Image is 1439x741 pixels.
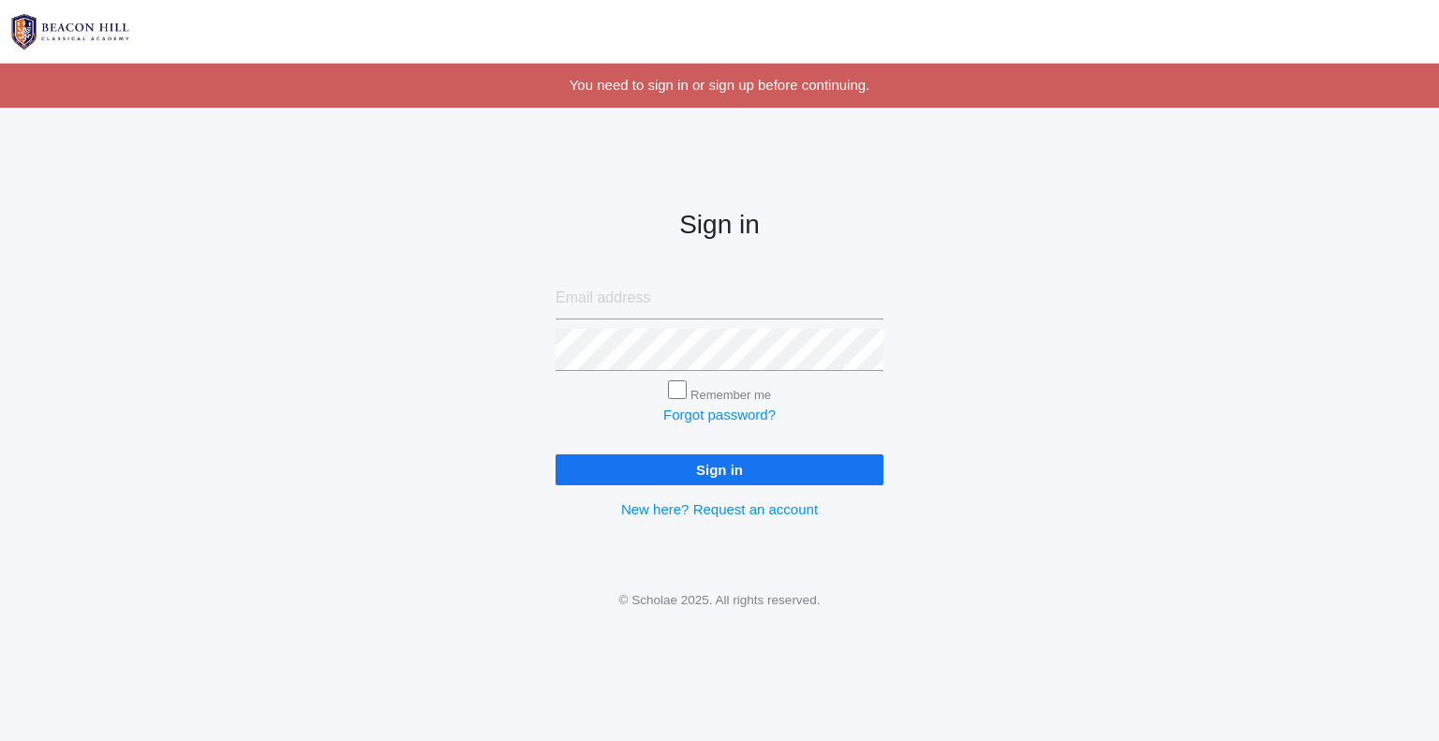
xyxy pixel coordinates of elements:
[663,407,776,422] a: Forgot password?
[556,211,883,240] h2: Sign in
[556,277,883,319] input: Email address
[556,454,883,485] input: Sign in
[690,388,771,402] label: Remember me
[621,501,818,517] a: New here? Request an account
